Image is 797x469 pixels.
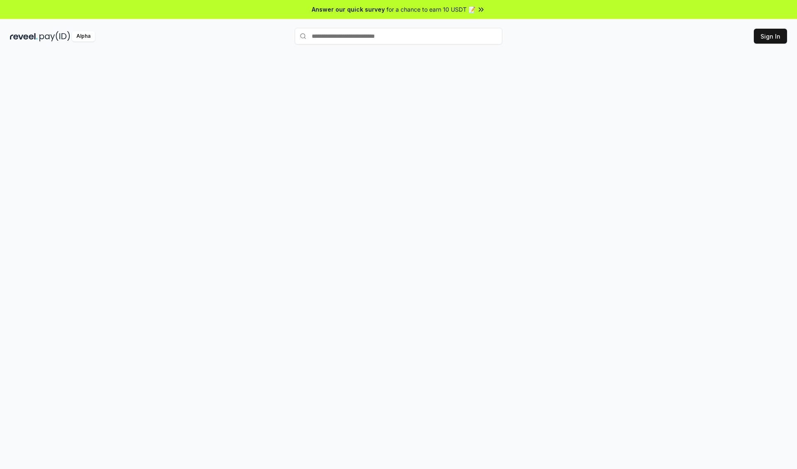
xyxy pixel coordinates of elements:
img: reveel_dark [10,31,38,42]
img: pay_id [39,31,70,42]
div: Alpha [72,31,95,42]
span: Answer our quick survey [312,5,385,14]
button: Sign In [754,29,787,44]
span: for a chance to earn 10 USDT 📝 [386,5,475,14]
